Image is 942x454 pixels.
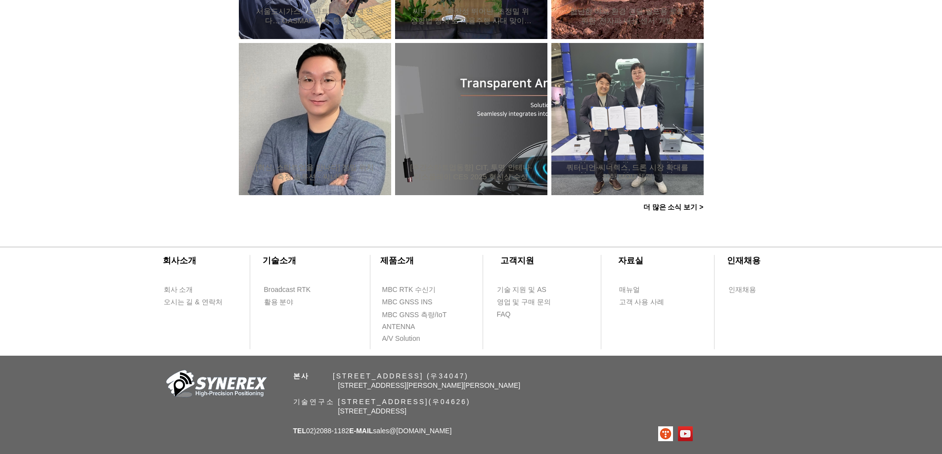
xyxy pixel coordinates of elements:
[410,163,533,182] a: [주간스타트업동향] CIT, 투명 안테나·디스플레이 CES 2025 혁신상 수상 外
[161,369,269,401] img: 회사_로고-removebg-preview.png
[254,163,376,182] a: [혁신, 스타트업을 만나다] 정밀 위치측정 솔루션 - 씨너렉스
[254,7,376,26] h2: 서울도시가스, ‘스마트 측량’ 시대 연다… GASMAP 기능 통합 완료
[293,427,452,435] span: 02)2088-1182 sales
[382,297,433,307] span: MBC GNSS INS
[410,6,533,26] a: 씨너렉스 “확장성 뛰어난 ‘초정밀 위성항법 장치’로 자율주행 시대 맞이할 것”
[496,308,553,321] a: FAQ
[497,297,551,307] span: 영업 및 구매 문의
[497,310,511,320] span: FAQ
[728,285,756,295] span: 인재채용
[293,398,471,406] span: 기술연구소 [STREET_ADDRESS](우04626)
[727,256,761,265] span: ​인재채용
[164,285,193,295] span: 회사 소개
[163,256,196,265] span: ​회사소개
[163,284,220,296] a: 회사 소개
[264,296,320,308] a: 활용 분야
[293,427,306,435] span: TEL
[496,296,553,308] a: 영업 및 구매 문의
[382,296,444,308] a: MBC GNSS INS
[382,285,436,295] span: MBC RTK 수신기
[566,7,689,26] h2: 험난한 야외 환경 견딜 필드용 로봇 위한 ‘전자파 내성 센서’ 개발
[497,285,546,295] span: 기술 지원 및 AS
[254,6,376,26] a: 서울도시가스, ‘스마트 측량’ 시대 연다… GASMAP 기능 통합 완료
[293,372,310,380] span: 본사
[382,310,447,320] span: MBC GNSS 측량/IoT
[382,321,439,333] a: ANTENNA
[636,198,711,217] a: 더 많은 소식 보기 >
[619,285,640,295] span: 매뉴얼
[389,427,451,435] a: @[DOMAIN_NAME]
[264,284,320,296] a: Broadcast RTK
[338,381,521,389] span: [STREET_ADDRESS][PERSON_NAME][PERSON_NAME]
[164,297,223,307] span: 오시는 길 & 연락처
[619,284,675,296] a: 매뉴얼
[382,334,420,344] span: A/V Solution
[349,427,373,435] span: E-MAIL
[658,426,693,441] ul: SNS 모음
[728,284,775,296] a: 인재채용
[338,407,406,415] span: [STREET_ADDRESS]
[293,372,469,380] span: ​ [STREET_ADDRESS] (우34047)
[619,297,665,307] span: 고객 사용 사례
[410,7,533,26] h2: 씨너렉스 “확장성 뛰어난 ‘초정밀 위성항법 장치’로 자율주행 시대 맞이할 것”
[566,163,689,182] a: 쿼터니언-씨너렉스, 드론 시장 확대를 위한 MOU 체결
[382,309,468,321] a: MBC GNSS 측량/IoT
[618,256,643,265] span: ​자료실
[264,297,294,307] span: 활용 분야
[643,203,704,212] span: 더 많은 소식 보기 >
[619,296,675,308] a: 고객 사용 사례
[264,285,311,295] span: Broadcast RTK
[382,284,456,296] a: MBC RTK 수신기
[566,6,689,26] a: 험난한 야외 환경 견딜 필드용 로봇 위한 ‘전자파 내성 센서’ 개발
[500,256,534,265] span: ​고객지원
[678,426,693,441] img: 유튜브 사회 아이콘
[163,296,230,308] a: 오시는 길 & 연락처
[380,256,414,265] span: ​제품소개
[263,256,296,265] span: ​기술소개
[496,284,571,296] a: 기술 지원 및 AS
[382,322,415,332] span: ANTENNA
[382,332,439,345] a: A/V Solution
[658,426,673,441] img: 티스토리로고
